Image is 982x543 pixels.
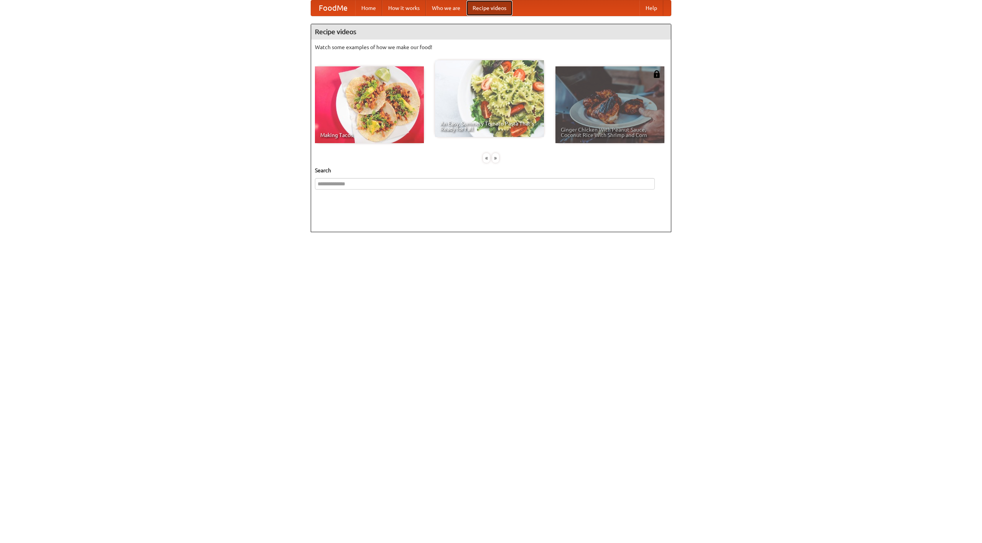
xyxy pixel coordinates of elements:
p: Watch some examples of how we make our food! [315,43,667,51]
a: Who we are [426,0,466,16]
a: Home [355,0,382,16]
a: Recipe videos [466,0,512,16]
a: Making Tacos [315,66,424,143]
img: 483408.png [653,70,661,78]
div: » [492,153,499,163]
a: An Easy, Summery Tomato Pasta That's Ready for Fall [435,60,544,137]
a: How it works [382,0,426,16]
div: « [483,153,490,163]
span: An Easy, Summery Tomato Pasta That's Ready for Fall [440,121,539,132]
a: FoodMe [311,0,355,16]
h4: Recipe videos [311,24,671,40]
h5: Search [315,167,667,174]
a: Help [639,0,663,16]
span: Making Tacos [320,132,419,138]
